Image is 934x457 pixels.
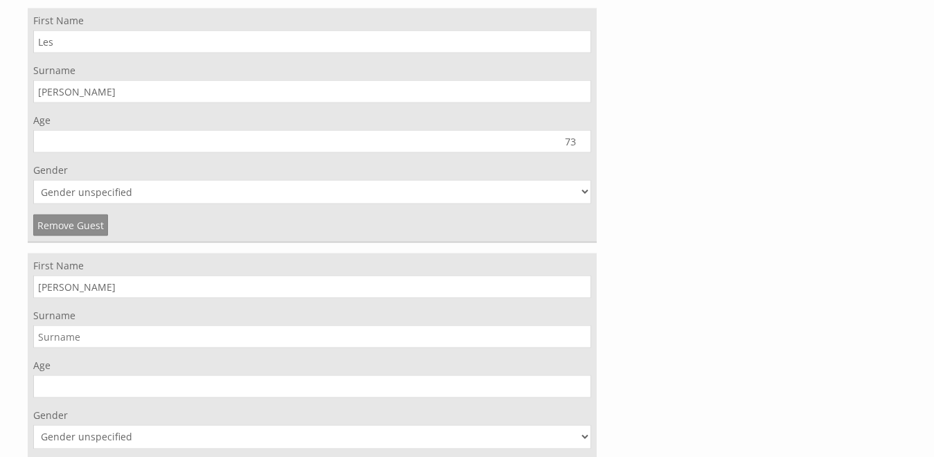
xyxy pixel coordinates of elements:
label: Surname [33,309,591,322]
label: Age [33,114,591,127]
label: First Name [33,14,591,27]
input: Surname [33,325,591,348]
label: Gender [33,163,591,177]
a: Remove Guest [33,215,108,236]
input: Surname [33,80,591,103]
input: Forename [33,276,591,298]
label: Age [33,359,591,372]
input: Forename [33,30,591,53]
label: Gender [33,409,591,422]
label: First Name [33,259,591,272]
label: Surname [33,64,591,77]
